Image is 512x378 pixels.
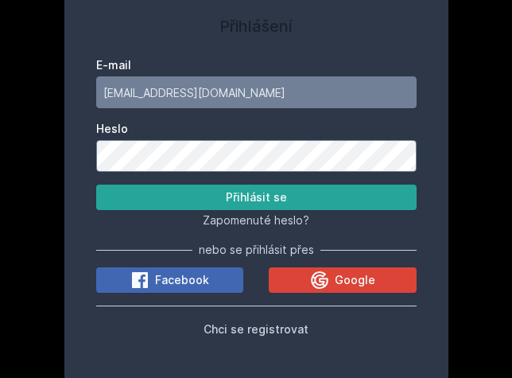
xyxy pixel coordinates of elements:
button: Google [269,267,417,293]
label: Heslo [96,121,417,137]
span: Facebook [155,272,209,288]
span: Zapomenuté heslo? [203,213,309,227]
h1: Přihlášení [96,14,417,38]
span: nebo se přihlásit přes [199,242,314,258]
span: Chci se registrovat [204,322,308,336]
span: Google [335,272,375,288]
label: E-mail [96,57,417,73]
input: Tvoje e-mailová adresa [96,76,417,108]
button: Facebook [96,267,244,293]
button: Přihlásit se [96,185,417,210]
button: Chci se registrovat [204,319,308,338]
